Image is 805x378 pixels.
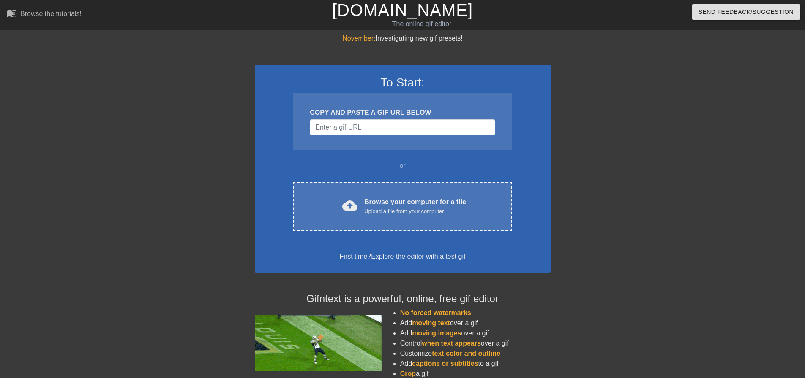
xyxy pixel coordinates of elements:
a: [DOMAIN_NAME] [332,1,473,19]
li: Add over a gif [400,328,551,338]
div: Browse the tutorials! [20,10,82,17]
li: Add over a gif [400,318,551,328]
li: Control over a gif [400,338,551,348]
img: football_small.gif [255,315,382,371]
h4: Gifntext is a powerful, online, free gif editor [255,293,551,305]
span: Send Feedback/Suggestion [699,7,794,17]
div: Investigating new gif presets! [255,33,551,43]
div: COPY AND PASTE A GIF URL BELOW [310,108,495,118]
div: Browse your computer for a file [364,197,466,216]
input: Username [310,119,495,135]
span: moving images [412,329,461,337]
h3: To Start: [266,76,540,90]
div: Upload a file from your computer [364,207,466,216]
a: Browse the tutorials! [7,8,82,21]
li: Add to a gif [400,359,551,369]
div: or [277,161,529,171]
div: First time? [266,251,540,262]
span: moving text [412,319,450,327]
div: The online gif editor [273,19,571,29]
span: captions or subtitles [412,360,478,367]
span: November: [342,35,375,42]
a: Explore the editor with a test gif [371,253,465,260]
span: No forced watermarks [400,309,471,316]
span: text color and outline [432,350,500,357]
span: when text appears [422,340,481,347]
span: cloud_upload [342,198,357,213]
span: Crop [400,370,416,377]
span: menu_book [7,8,17,18]
li: Customize [400,348,551,359]
button: Send Feedback/Suggestion [692,4,800,20]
